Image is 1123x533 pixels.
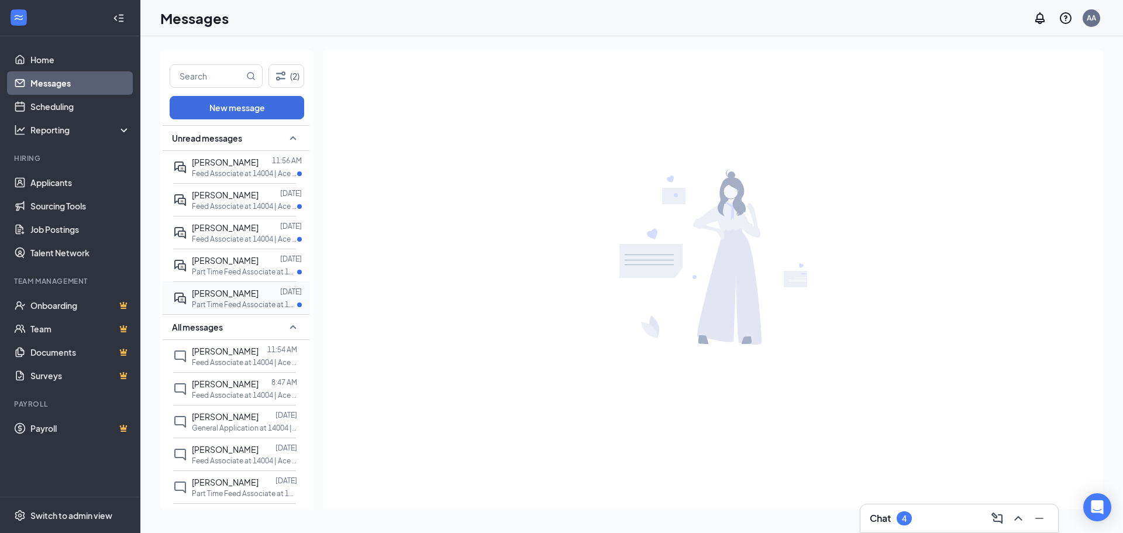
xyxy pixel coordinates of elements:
p: [DATE] [275,443,297,453]
svg: ChevronUp [1011,511,1025,525]
input: Search [170,65,244,87]
p: [DATE] [280,254,302,264]
p: [DATE] [275,476,297,486]
h1: Messages [160,8,229,28]
div: Reporting [30,124,131,136]
svg: Minimize [1032,511,1046,525]
a: Home [30,48,130,71]
svg: ActiveDoubleChat [173,226,187,240]
svg: MagnifyingGlass [246,71,256,81]
span: [PERSON_NAME] [192,222,259,233]
a: OnboardingCrown [30,294,130,317]
span: [PERSON_NAME] [192,411,259,422]
span: [PERSON_NAME] [192,288,259,298]
svg: Collapse [113,12,125,24]
a: PayrollCrown [30,417,130,440]
a: Messages [30,71,130,95]
p: [DATE] [280,221,302,231]
a: Applicants [30,171,130,194]
p: Feed Associate at 14004 | Ace Hardware of Big Bend [192,234,297,244]
svg: SmallChevronUp [286,131,300,145]
svg: ChatInactive [173,349,187,363]
svg: ActiveDoubleChat [173,259,187,273]
span: [PERSON_NAME] [192,477,259,487]
p: Feed Associate at 14004 | Ace Hardware of Big Bend [192,357,297,367]
svg: ActiveDoubleChat [173,291,187,305]
p: 11:54 AM [267,345,297,355]
svg: ChatInactive [173,480,187,494]
button: Filter (2) [268,64,304,88]
svg: Filter [274,69,288,83]
div: AA [1087,13,1096,23]
p: General Application at 14004 | Ace Hardware of Big Bend [192,423,297,433]
button: New message [170,96,304,119]
p: [DATE] [275,410,297,420]
a: Talent Network [30,241,130,264]
div: Hiring [14,153,128,163]
p: 8:47 AM [271,377,297,387]
svg: ChatInactive [173,448,187,462]
p: 11:56 AM [272,156,302,166]
p: Feed Associate at 14004 | Ace Hardware of Big Bend [192,456,297,466]
p: Part Time Feed Associate at 16244 | Ace Hardware of [GEOGRAPHIC_DATA] [192,489,297,498]
div: Team Management [14,276,128,286]
a: DocumentsCrown [30,341,130,364]
p: [DATE] [275,508,297,518]
svg: QuestionInfo [1059,11,1073,25]
button: Minimize [1030,509,1049,528]
svg: Settings [14,510,26,521]
svg: ComposeMessage [990,511,1004,525]
span: [PERSON_NAME] [192,444,259,455]
a: Job Postings [30,218,130,241]
span: [PERSON_NAME] [192,190,259,200]
span: All messages [172,321,223,333]
a: Sourcing Tools [30,194,130,218]
div: 4 [902,514,907,524]
button: ChevronUp [1009,509,1028,528]
svg: Analysis [14,124,26,136]
div: Open Intercom Messenger [1083,493,1111,521]
a: TeamCrown [30,317,130,341]
p: Part Time Feed Associate at 16244 | Ace Hardware of [GEOGRAPHIC_DATA] [192,267,297,277]
p: [DATE] [280,287,302,297]
div: Switch to admin view [30,510,112,521]
p: Feed Associate at 14004 | Ace Hardware of Big Bend [192,169,297,178]
p: [DATE] [280,188,302,198]
span: Unread messages [172,132,242,144]
span: [PERSON_NAME] [192,157,259,167]
p: Part Time Feed Associate at 16244 | Ace Hardware of [GEOGRAPHIC_DATA] [192,300,297,310]
a: Scheduling [30,95,130,118]
button: ComposeMessage [988,509,1007,528]
span: [PERSON_NAME] [192,379,259,389]
span: [PERSON_NAME] [192,346,259,356]
svg: WorkstreamLogo [13,12,25,23]
p: Feed Associate at 14004 | Ace Hardware of Big Bend [192,390,297,400]
h3: Chat [870,512,891,525]
svg: ActiveDoubleChat [173,193,187,207]
p: Feed Associate at 14004 | Ace Hardware of Big Bend [192,201,297,211]
div: Payroll [14,399,128,409]
svg: ActiveDoubleChat [173,160,187,174]
svg: SmallChevronUp [286,320,300,334]
span: [PERSON_NAME] [192,255,259,266]
a: SurveysCrown [30,364,130,387]
svg: ChatInactive [173,382,187,396]
svg: Notifications [1033,11,1047,25]
svg: ChatInactive [173,415,187,429]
